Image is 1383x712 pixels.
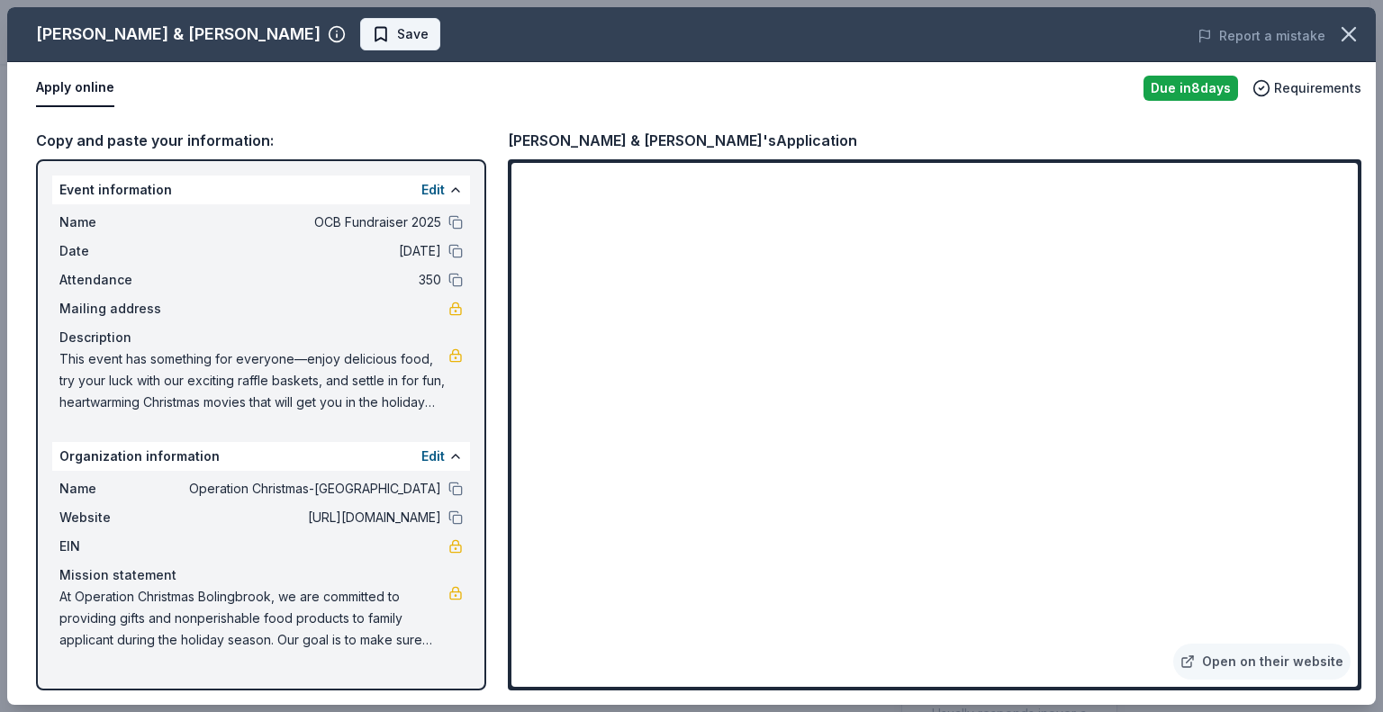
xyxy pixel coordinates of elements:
[180,212,441,233] span: OCB Fundraiser 2025
[421,179,445,201] button: Edit
[36,69,114,107] button: Apply online
[59,298,180,320] span: Mailing address
[180,269,441,291] span: 350
[59,348,448,413] span: This event has something for everyone—enjoy delicious food, try your luck with our exciting raffl...
[1252,77,1361,99] button: Requirements
[52,176,470,204] div: Event information
[36,20,321,49] div: [PERSON_NAME] & [PERSON_NAME]
[59,269,180,291] span: Attendance
[1173,644,1351,680] a: Open on their website
[1198,25,1325,47] button: Report a mistake
[180,478,441,500] span: Operation Christmas-[GEOGRAPHIC_DATA]
[59,478,180,500] span: Name
[59,536,180,557] span: EIN
[59,327,463,348] div: Description
[59,507,180,528] span: Website
[1143,76,1238,101] div: Due in 8 days
[180,507,441,528] span: [URL][DOMAIN_NAME]
[59,586,448,651] span: At Operation Christmas Bolingbrook, we are committed to providing gifts and nonperishable food pr...
[1274,77,1361,99] span: Requirements
[397,23,429,45] span: Save
[59,240,180,262] span: Date
[52,442,470,471] div: Organization information
[180,240,441,262] span: [DATE]
[59,564,463,586] div: Mission statement
[508,129,857,152] div: [PERSON_NAME] & [PERSON_NAME]'s Application
[360,18,440,50] button: Save
[36,129,486,152] div: Copy and paste your information:
[59,212,180,233] span: Name
[421,446,445,467] button: Edit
